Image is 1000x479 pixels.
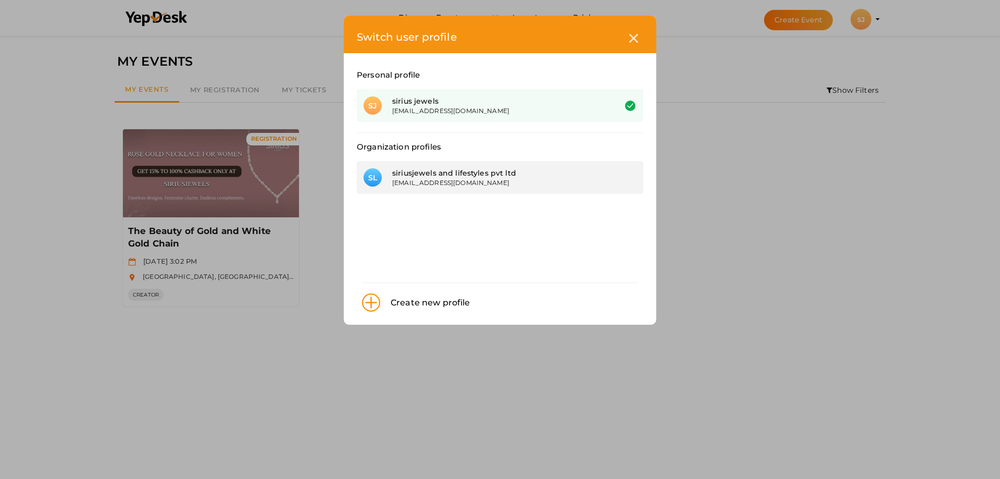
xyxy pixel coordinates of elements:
[364,96,382,115] div: SJ
[392,96,600,106] div: sirius jewels
[392,106,600,115] div: [EMAIL_ADDRESS][DOMAIN_NAME]
[380,296,470,310] div: Create new profile
[364,168,382,187] div: SL
[625,101,635,111] img: success.svg
[357,69,420,81] label: Personal profile
[392,168,600,178] div: siriusjewels and lifestyles pvt ltd
[392,178,600,187] div: [EMAIL_ADDRESS][DOMAIN_NAME]
[357,141,441,153] label: Organization profiles
[362,293,380,312] img: plus.svg
[357,29,457,45] label: Switch user profile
